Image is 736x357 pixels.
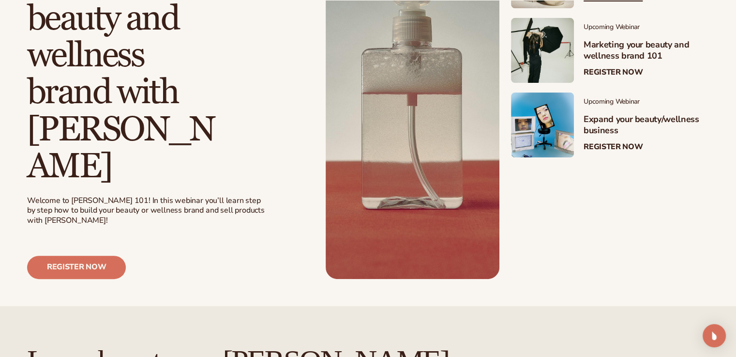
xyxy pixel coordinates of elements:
span: Upcoming Webinar [584,23,709,31]
div: Welcome to [PERSON_NAME] 101! In this webinar you’ll learn step by step how to build your beauty ... [27,196,266,226]
a: Register now [27,256,126,279]
h3: Marketing your beauty and wellness brand 101 [584,39,709,62]
div: Open Intercom Messenger [703,324,726,347]
a: Register Now [584,68,643,77]
h3: Expand your beauty/wellness business [584,114,709,137]
span: Upcoming Webinar [584,98,709,106]
a: Register Now [584,142,643,152]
